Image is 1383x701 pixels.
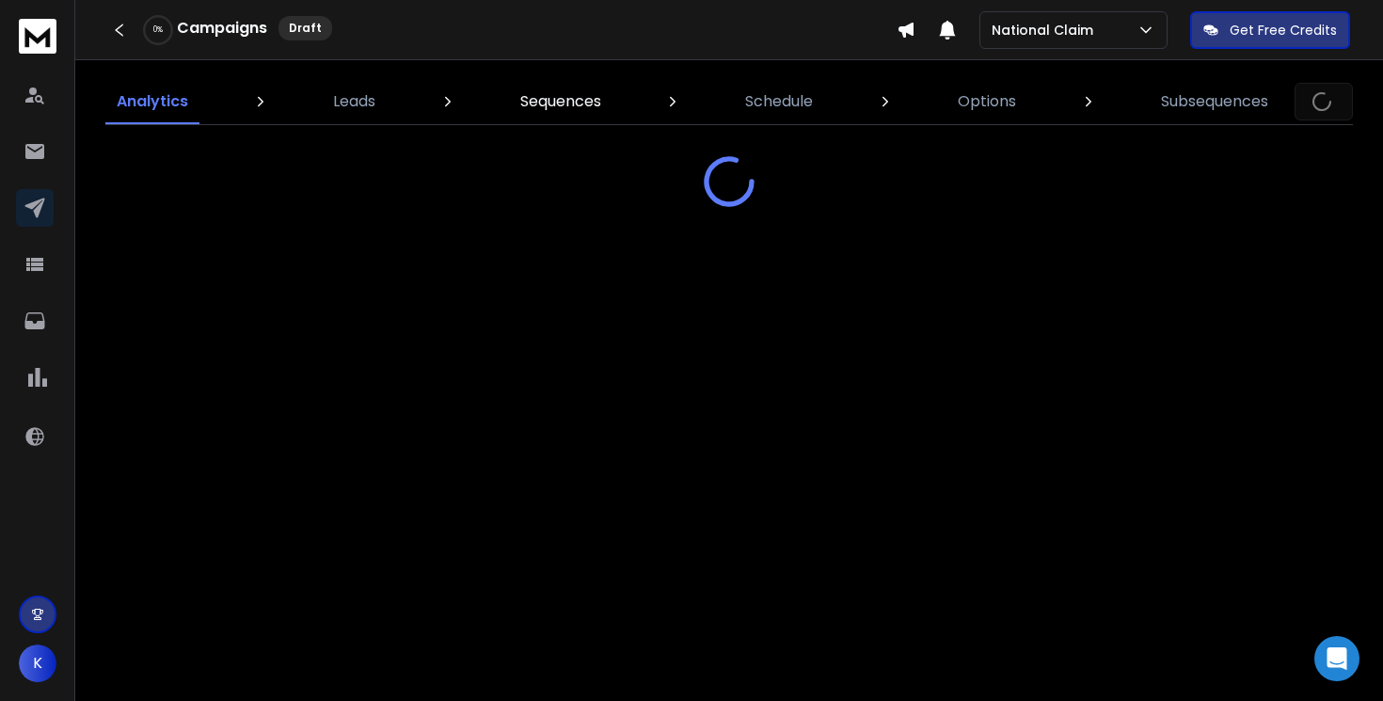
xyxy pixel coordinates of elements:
[117,90,188,113] p: Analytics
[1230,21,1337,40] p: Get Free Credits
[509,79,612,124] a: Sequences
[1150,79,1280,124] a: Subsequences
[1161,90,1268,113] p: Subsequences
[734,79,824,124] a: Schedule
[1190,11,1350,49] button: Get Free Credits
[19,645,56,682] button: K
[278,16,332,40] div: Draft
[958,90,1016,113] p: Options
[946,79,1027,124] a: Options
[992,21,1101,40] p: National Claim
[520,90,601,113] p: Sequences
[105,79,199,124] a: Analytics
[1314,636,1359,681] div: Open Intercom Messenger
[153,24,163,36] p: 0 %
[177,17,267,40] h1: Campaigns
[322,79,387,124] a: Leads
[745,90,813,113] p: Schedule
[333,90,375,113] p: Leads
[19,19,56,54] img: logo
